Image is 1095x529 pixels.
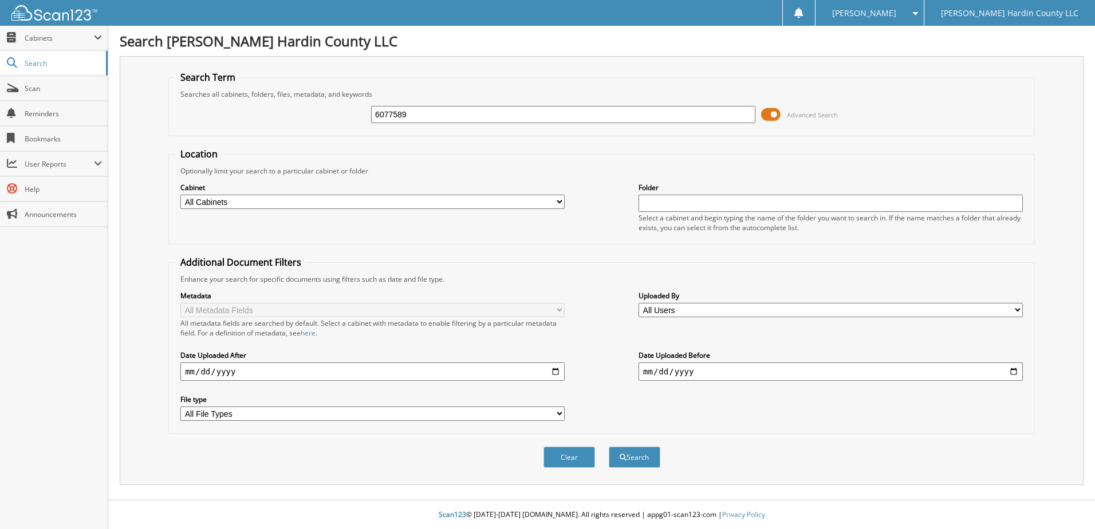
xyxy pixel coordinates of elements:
label: File type [180,394,565,404]
iframe: Chat Widget [1038,474,1095,529]
span: User Reports [25,159,94,169]
span: Reminders [25,109,102,119]
div: All metadata fields are searched by default. Select a cabinet with metadata to enable filtering b... [180,318,565,338]
span: Search [25,58,100,68]
span: Bookmarks [25,134,102,144]
div: © [DATE]-[DATE] [DOMAIN_NAME]. All rights reserved | appg01-scan123-com | [108,501,1095,529]
label: Metadata [180,291,565,301]
input: end [639,362,1023,381]
img: scan123-logo-white.svg [11,5,97,21]
div: Select a cabinet and begin typing the name of the folder you want to search in. If the name match... [639,213,1023,232]
span: Scan [25,84,102,93]
label: Cabinet [180,183,565,192]
div: Enhance your search for specific documents using filters such as date and file type. [175,274,1029,284]
div: Searches all cabinets, folders, files, metadata, and keywords [175,89,1029,99]
div: Optionally limit your search to a particular cabinet or folder [175,166,1029,176]
button: Search [609,447,660,468]
h1: Search [PERSON_NAME] Hardin County LLC [120,31,1084,50]
legend: Additional Document Filters [175,256,307,269]
span: Announcements [25,210,102,219]
legend: Search Term [175,71,241,84]
span: [PERSON_NAME] Hardin County LLC [941,10,1078,17]
span: Help [25,184,102,194]
label: Uploaded By [639,291,1023,301]
legend: Location [175,148,223,160]
button: Clear [543,447,595,468]
span: Scan123 [439,510,466,519]
span: Cabinets [25,33,94,43]
span: Advanced Search [787,110,838,119]
input: start [180,362,565,381]
a: here [301,328,316,338]
span: [PERSON_NAME] [832,10,896,17]
a: Privacy Policy [722,510,765,519]
label: Date Uploaded After [180,350,565,360]
label: Folder [639,183,1023,192]
label: Date Uploaded Before [639,350,1023,360]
